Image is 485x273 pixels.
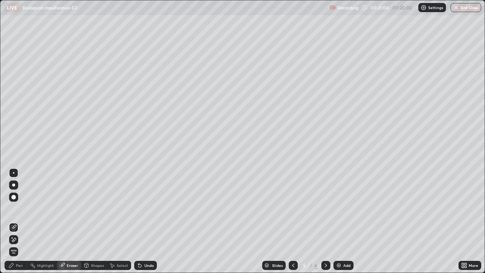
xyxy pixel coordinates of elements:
div: Slides [272,264,283,267]
p: LIVE [7,5,17,11]
div: Add [343,264,350,267]
button: End Class [451,3,481,12]
div: Highlight [37,264,54,267]
img: end-class-cross [453,5,459,11]
img: add-slide-button [336,262,342,268]
div: Pen [16,264,23,267]
div: 6 [314,262,318,269]
div: Shapes [91,264,104,267]
div: 5 [301,263,308,268]
div: Undo [144,264,154,267]
img: recording.375f2c34.svg [330,5,336,11]
div: Eraser [67,264,78,267]
div: Select [117,264,128,267]
p: Biological classification 02 [22,5,77,11]
img: class-settings-icons [421,5,427,11]
p: Recording [337,5,358,11]
div: / [310,263,312,268]
p: Settings [428,6,443,9]
span: Erase all [9,249,18,254]
div: More [469,264,478,267]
